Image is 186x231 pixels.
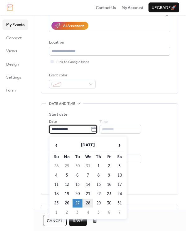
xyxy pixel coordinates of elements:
td: 9 [104,171,114,180]
td: 30 [73,162,82,170]
td: 1 [51,208,61,217]
td: 20 [73,190,82,198]
td: 5 [62,171,72,180]
td: 7 [115,208,125,217]
span: Form [6,87,16,93]
th: Sa [115,152,125,161]
td: 2 [62,208,72,217]
button: Upgrade🚀 [148,2,179,12]
span: Time [100,119,108,125]
td: 22 [94,190,104,198]
td: 4 [83,208,93,217]
td: 23 [104,190,114,198]
th: We [83,152,93,161]
span: Save [73,218,83,224]
th: Su [51,152,61,161]
span: My Account [122,5,143,11]
td: 29 [94,199,104,207]
td: 8 [94,171,104,180]
div: AI Assistant [63,23,84,29]
button: Save [69,215,87,226]
td: 27 [73,199,82,207]
span: Contact Us [96,5,116,11]
span: › [115,139,124,151]
td: 16 [104,180,114,189]
a: Connect [2,33,28,43]
td: 5 [94,208,104,217]
span: ‹ [52,139,61,151]
td: 6 [73,171,82,180]
th: [DATE] [62,139,114,152]
td: 3 [73,208,82,217]
td: 15 [94,180,104,189]
span: Design [6,61,19,67]
td: 28 [51,162,61,170]
td: 2 [104,162,114,170]
a: My Events [2,19,28,29]
td: 31 [115,199,125,207]
td: 18 [51,190,61,198]
td: 3 [115,162,125,170]
a: Contact Us [96,4,116,11]
td: 7 [83,171,93,180]
span: Date and time [49,101,75,107]
button: Cancel [43,215,67,226]
td: 14 [83,180,93,189]
td: 13 [73,180,82,189]
th: Tu [73,152,82,161]
td: 1 [94,162,104,170]
a: Form [2,85,28,95]
td: 4 [51,171,61,180]
td: 24 [115,190,125,198]
a: Views [2,46,28,56]
a: My Account [122,4,143,11]
span: Settings [6,74,21,80]
img: logo [7,4,13,11]
a: Settings [2,72,28,82]
span: Link to Google Maps [56,59,90,65]
td: 21 [83,190,93,198]
a: Design [2,59,28,69]
th: Th [94,152,104,161]
td: 29 [62,162,72,170]
span: Connect [6,35,22,41]
span: Views [6,48,17,54]
span: Date [49,119,57,125]
span: Cancel [47,218,63,224]
th: Mo [62,152,72,161]
td: 17 [115,180,125,189]
td: 19 [62,190,72,198]
span: My Events [6,22,24,28]
div: Location [49,40,169,46]
button: AI Assistant [51,22,88,30]
td: 30 [104,199,114,207]
div: Start date [49,111,67,118]
th: Fr [104,152,114,161]
div: Event color [49,72,95,79]
td: 31 [83,162,93,170]
td: 12 [62,180,72,189]
td: 28 [83,199,93,207]
td: 11 [51,180,61,189]
td: 6 [104,208,114,217]
td: 10 [115,171,125,180]
td: 26 [62,199,72,207]
td: 25 [51,199,61,207]
span: Upgrade 🚀 [152,5,176,11]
